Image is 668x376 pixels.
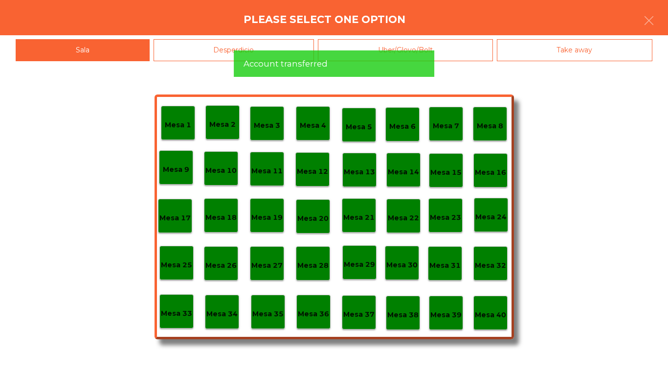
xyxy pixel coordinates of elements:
[433,120,459,132] p: Mesa 7
[430,167,462,178] p: Mesa 15
[251,260,283,271] p: Mesa 27
[206,308,238,320] p: Mesa 34
[387,309,419,321] p: Mesa 38
[163,164,189,175] p: Mesa 9
[297,213,329,224] p: Mesa 20
[161,308,192,319] p: Mesa 33
[344,166,375,178] p: Mesa 13
[254,120,280,131] p: Mesa 3
[154,39,314,61] div: Desperdicio
[388,166,419,178] p: Mesa 14
[388,212,419,224] p: Mesa 22
[475,260,506,271] p: Mesa 32
[475,167,506,178] p: Mesa 16
[205,165,237,176] p: Mesa 10
[252,308,284,320] p: Mesa 35
[343,212,375,223] p: Mesa 21
[346,121,372,133] p: Mesa 5
[16,39,150,61] div: Sala
[343,309,375,320] p: Mesa 37
[497,39,653,61] div: Take away
[430,309,462,321] p: Mesa 39
[389,121,416,132] p: Mesa 6
[475,211,507,223] p: Mesa 24
[251,165,283,177] p: Mesa 11
[475,309,506,321] p: Mesa 40
[298,308,329,320] p: Mesa 36
[161,259,192,271] p: Mesa 25
[297,166,328,177] p: Mesa 12
[251,212,283,223] p: Mesa 19
[344,259,375,270] p: Mesa 29
[429,260,461,271] p: Mesa 31
[297,260,329,271] p: Mesa 28
[300,120,326,131] p: Mesa 4
[386,259,418,271] p: Mesa 30
[477,120,503,132] p: Mesa 8
[430,212,461,223] p: Mesa 23
[205,260,237,271] p: Mesa 26
[165,119,191,131] p: Mesa 1
[244,58,328,70] span: Account transferred
[209,119,236,130] p: Mesa 2
[205,212,237,223] p: Mesa 18
[159,212,191,224] p: Mesa 17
